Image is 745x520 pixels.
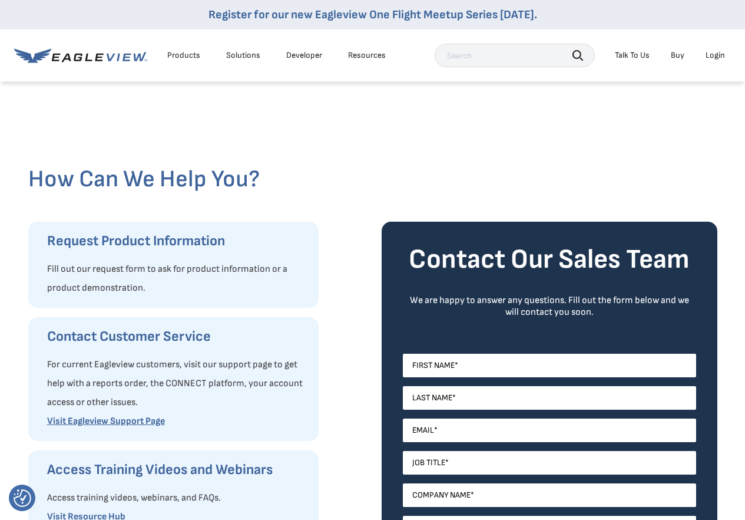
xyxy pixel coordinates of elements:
[14,489,31,507] img: Revisit consent button
[208,8,537,22] a: Register for our new Eagleview One Flight Meetup Series [DATE].
[226,50,260,61] div: Solutions
[615,50,650,61] div: Talk To Us
[671,50,684,61] a: Buy
[167,50,200,61] div: Products
[47,460,307,479] h3: Access Training Videos and Webinars
[47,416,165,427] a: Visit Eagleview Support Page
[435,44,595,67] input: Search
[409,243,690,276] strong: Contact Our Sales Team
[348,50,386,61] div: Resources
[47,327,307,346] h3: Contact Customer Service
[47,489,307,508] p: Access training videos, webinars, and FAQs.
[47,260,307,298] p: Fill out our request form to ask for product information or a product demonstration.
[47,232,307,251] h3: Request Product Information
[14,489,31,507] button: Consent Preferences
[28,165,717,193] h2: How Can We Help You?
[403,295,696,318] div: We are happy to answer any questions. Fill out the form below and we will contact you soon.
[286,50,322,61] a: Developer
[706,50,725,61] div: Login
[47,356,307,412] p: For current Eagleview customers, visit our support page to get help with a reports order, the CON...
